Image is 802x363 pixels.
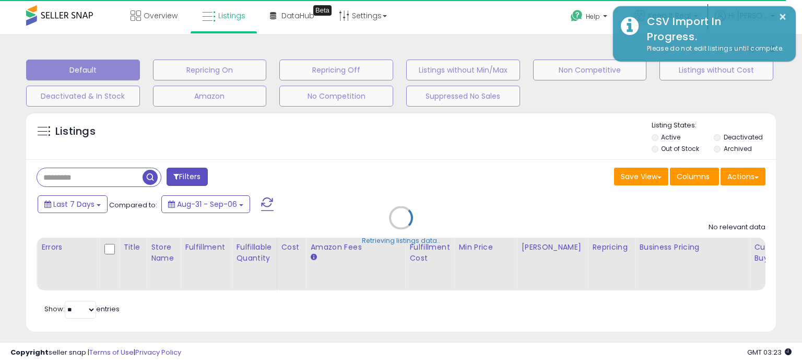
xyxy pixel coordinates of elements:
[406,60,520,80] button: Listings without Min/Max
[313,5,332,16] div: Tooltip anchor
[779,10,787,24] button: ×
[26,86,140,107] button: Deactivated & In Stock
[562,2,618,34] a: Help
[362,236,440,245] div: Retrieving listings data..
[747,347,792,357] span: 2025-09-14 03:23 GMT
[144,10,178,21] span: Overview
[279,86,393,107] button: No Competition
[639,14,788,44] div: CSV Import In Progress.
[153,86,267,107] button: Amazon
[659,60,773,80] button: Listings without Cost
[281,10,314,21] span: DataHub
[570,9,583,22] i: Get Help
[639,44,788,54] div: Please do not edit listings until complete.
[89,347,134,357] a: Terms of Use
[10,347,49,357] strong: Copyright
[10,348,181,358] div: seller snap | |
[533,60,647,80] button: Non Competitive
[406,86,520,107] button: Suppressed No Sales
[586,12,600,21] span: Help
[218,10,245,21] span: Listings
[26,60,140,80] button: Default
[153,60,267,80] button: Repricing On
[135,347,181,357] a: Privacy Policy
[279,60,393,80] button: Repricing Off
